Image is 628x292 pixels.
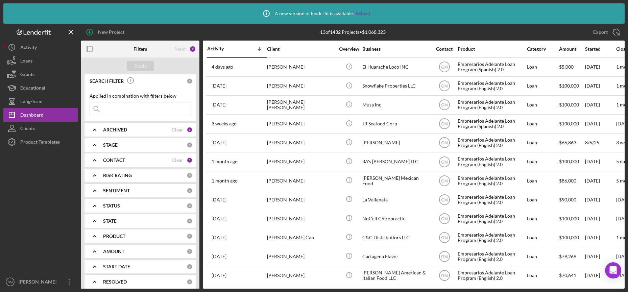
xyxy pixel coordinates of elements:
time: 2025-07-23 01:10 [212,178,238,184]
div: Started [585,46,615,52]
time: 2025-06-29 23:06 [212,216,226,221]
b: AMOUNT [103,249,124,254]
div: Loan [527,58,558,76]
text: GM [441,160,448,164]
div: [PERSON_NAME] [267,267,335,285]
time: 2025-08-30 00:19 [212,64,233,70]
div: 0 [187,279,193,285]
div: Cartagena Flavor [362,247,430,265]
time: 2025-05-27 21:15 [212,254,226,259]
div: [DATE] [585,228,615,246]
div: 13 of 1432 Projects • $1,068,323 [320,29,386,35]
div: $66,863 [559,134,584,152]
text: GM [441,178,448,183]
div: $79,269 [559,247,584,265]
div: Product [458,46,525,52]
div: $5,000 [559,58,584,76]
div: [DATE] [585,77,615,95]
div: Empresarios Adelante Loan Program (English) 2.0 [458,77,525,95]
div: Empresarios Adelante Loan Program (English) 2.0 [458,267,525,285]
time: 2025-05-23 20:36 [212,273,226,278]
b: SENTIMENT [103,188,130,193]
div: Activity [20,41,37,56]
div: Reset [174,46,186,52]
div: [PERSON_NAME] [PERSON_NAME] [267,96,335,114]
time: 2025-06-26 22:54 [212,235,226,240]
div: Musa Inc [362,96,430,114]
div: 0 [187,218,193,224]
div: C&C Distributiors LLC [362,228,430,246]
time: 2025-08-08 15:22 [212,140,226,145]
div: Loan [527,228,558,246]
div: Empresarios Adelante Loan Program (English) 2.0 [458,153,525,171]
div: [DATE] [585,58,615,76]
div: [DATE] [585,172,615,190]
div: Client [267,46,335,52]
div: $100,000 [559,153,584,171]
a: Activity [3,41,78,54]
div: [DATE] [585,210,615,227]
div: 0 [187,248,193,254]
b: RESOLVED [103,279,127,285]
b: START DATE [103,264,130,269]
div: Category [527,46,558,52]
div: 0 [187,264,193,270]
div: Applied in combination with filters below [90,93,191,99]
div: 0 [187,188,193,194]
div: Empresarios Adelante Loan Program (English) 2.0 [458,134,525,152]
div: 0 [187,203,193,209]
div: Dashboard [20,108,44,123]
time: 2025-08-25 19:56 [212,102,226,107]
text: GM [441,141,448,145]
time: 2025-08-15 16:23 [212,121,237,126]
text: GM [7,280,13,284]
div: Loan [527,96,558,114]
div: [PERSON_NAME] [267,58,335,76]
b: STAGE [103,142,118,148]
text: GM [441,122,448,126]
div: $100,000 [559,96,584,114]
div: 0 [187,172,193,178]
div: La Vallenata [362,191,430,209]
div: [DATE] [585,191,615,209]
time: 2025-08-27 01:18 [212,83,226,89]
b: ARCHIVED [103,127,127,132]
div: [DATE] [585,96,615,114]
button: Product Templates [3,135,78,149]
div: [PERSON_NAME] [267,210,335,227]
div: Loan [527,134,558,152]
div: Long-Term [20,95,43,110]
button: Grants [3,68,78,81]
b: STATE [103,218,117,224]
div: Product Templates [20,135,60,150]
button: Apply [127,61,154,71]
div: Clients [20,122,35,137]
div: Overview [336,46,362,52]
div: [PERSON_NAME] [17,275,61,290]
div: $86,000 [559,172,584,190]
a: Reload [356,11,370,16]
div: $100,000 [559,210,584,227]
b: Filters [134,46,147,52]
a: Educational [3,81,78,95]
div: [PERSON_NAME] Mexican Food [362,172,430,190]
time: 2025-07-18 16:57 [212,197,226,202]
div: Open Intercom Messenger [605,262,621,278]
div: 0 [187,233,193,239]
div: 8/6/25 [585,134,615,152]
div: [DATE] [585,267,615,285]
a: Clients [3,122,78,135]
div: 1 [187,127,193,133]
div: [PERSON_NAME] [267,247,335,265]
button: Loans [3,54,78,68]
div: Empresarios Adelante Loan Program (English) 2.0 [458,191,525,209]
div: Export [593,25,608,39]
div: Loan [527,153,558,171]
div: Loan [527,172,558,190]
b: STATUS [103,203,120,209]
div: [PERSON_NAME] Can [267,228,335,246]
text: GM [441,103,448,107]
time: 2025-07-25 02:09 [212,159,238,164]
